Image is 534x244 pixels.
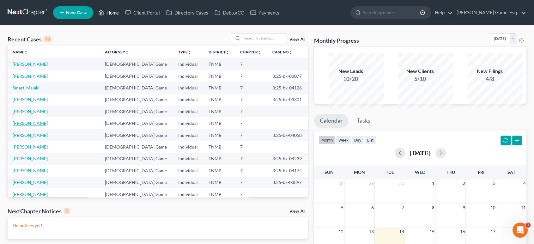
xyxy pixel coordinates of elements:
[211,7,247,18] a: DebtorCC
[203,94,235,106] td: TNMB
[100,177,173,188] td: [DEMOGRAPHIC_DATA] Game
[203,129,235,141] td: TNMB
[267,177,308,188] td: 3:25-bk-03897
[462,204,465,211] span: 9
[173,129,203,141] td: Individual
[100,141,173,153] td: [DEMOGRAPHIC_DATA] Game
[289,51,293,54] i: unfold_more
[173,177,203,188] td: Individual
[363,7,421,18] input: Search by name...
[100,153,173,165] td: [DEMOGRAPHIC_DATA] Game
[242,34,287,43] input: Search by name...
[64,208,70,214] div: 0
[173,188,203,200] td: Individual
[235,188,267,200] td: 7
[477,169,484,175] span: Fri
[267,82,308,94] td: 3:25-bk-04126
[338,228,344,235] span: 12
[386,169,394,175] span: Tue
[173,58,203,70] td: Individual
[520,204,526,211] span: 11
[13,120,48,126] a: [PERSON_NAME]
[398,68,442,75] div: New Clients
[267,165,308,176] td: 3:25-bk-04174
[368,180,374,187] span: 29
[235,106,267,117] td: 7
[44,36,52,42] div: 15
[105,50,129,54] a: Attorneyunfold_more
[507,169,515,175] span: Sat
[125,51,129,54] i: unfold_more
[203,70,235,82] td: TNMB
[235,177,267,188] td: 7
[401,204,405,211] span: 7
[100,165,173,176] td: [DEMOGRAPHIC_DATA] Game
[371,204,374,211] span: 6
[247,7,282,18] a: Payments
[338,180,344,187] span: 28
[489,228,496,235] span: 17
[203,153,235,165] td: TNMB
[226,51,229,54] i: unfold_more
[203,177,235,188] td: TNMB
[173,153,203,165] td: Individual
[178,50,191,54] a: Typeunfold_more
[203,58,235,70] td: TNMB
[431,180,435,187] span: 1
[235,153,267,165] td: 7
[13,73,48,79] a: [PERSON_NAME]
[351,114,376,128] a: Tasks
[489,204,496,211] span: 10
[13,61,48,67] a: [PERSON_NAME]
[100,58,173,70] td: [DEMOGRAPHIC_DATA] Game
[235,58,267,70] td: 7
[173,94,203,106] td: Individual
[100,94,173,106] td: [DEMOGRAPHIC_DATA] Game
[95,7,122,18] a: Home
[13,85,39,90] a: Smart, Malaki
[203,141,235,153] td: TNMB
[13,109,48,114] a: [PERSON_NAME]
[173,70,203,82] td: Individual
[329,75,373,83] div: 10/20
[173,165,203,176] td: Individual
[235,129,267,141] td: 7
[314,37,359,44] h3: Monthly Progress
[100,82,173,94] td: [DEMOGRAPHIC_DATA] Game
[173,106,203,117] td: Individual
[235,165,267,176] td: 7
[235,117,267,129] td: 7
[173,82,203,94] td: Individual
[351,136,364,144] button: day
[203,117,235,129] td: TNMB
[513,223,528,238] iframe: Intercom live chat
[354,169,365,175] span: Mon
[235,94,267,106] td: 7
[13,132,48,138] a: [PERSON_NAME]
[173,117,203,129] td: Individual
[13,97,48,102] a: [PERSON_NAME]
[340,204,344,211] span: 5
[100,70,173,82] td: [DEMOGRAPHIC_DATA] Game
[203,82,235,94] td: TNMB
[188,51,191,54] i: unfold_more
[267,129,308,141] td: 3:25-bk-04058
[446,169,455,175] span: Thu
[468,75,512,83] div: 4/8
[415,169,425,175] span: Wed
[13,223,303,229] p: No notices yet!
[100,117,173,129] td: [DEMOGRAPHIC_DATA] Game
[66,10,87,15] span: New Case
[122,7,163,18] a: Client Portal
[432,7,453,18] a: Help
[13,144,48,149] a: [PERSON_NAME]
[459,228,465,235] span: 16
[100,129,173,141] td: [DEMOGRAPHIC_DATA] Game
[468,68,512,75] div: New Filings
[289,209,305,214] a: View All
[431,204,435,211] span: 8
[100,188,173,200] td: [DEMOGRAPHIC_DATA] Game
[235,82,267,94] td: 7
[235,141,267,153] td: 7
[100,106,173,117] td: [DEMOGRAPHIC_DATA] Game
